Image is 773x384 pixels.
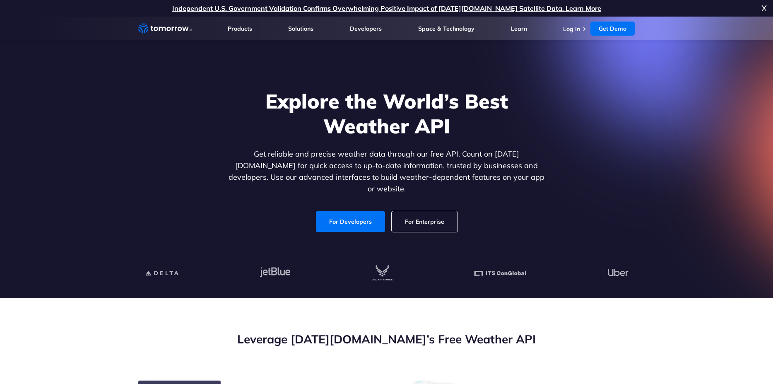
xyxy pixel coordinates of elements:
a: Developers [350,25,382,32]
a: Independent U.S. Government Validation Confirms Overwhelming Positive Impact of [DATE][DOMAIN_NAM... [172,4,601,12]
p: Get reliable and precise weather data through our free API. Count on [DATE][DOMAIN_NAME] for quic... [227,148,547,195]
a: Products [228,25,252,32]
a: For Enterprise [392,211,458,232]
a: Solutions [288,25,313,32]
h1: Explore the World’s Best Weather API [227,89,547,138]
a: Log In [563,25,580,33]
a: Get Demo [590,22,635,36]
a: For Developers [316,211,385,232]
a: Space & Technology [418,25,474,32]
a: Learn [511,25,527,32]
a: Home link [138,22,192,35]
